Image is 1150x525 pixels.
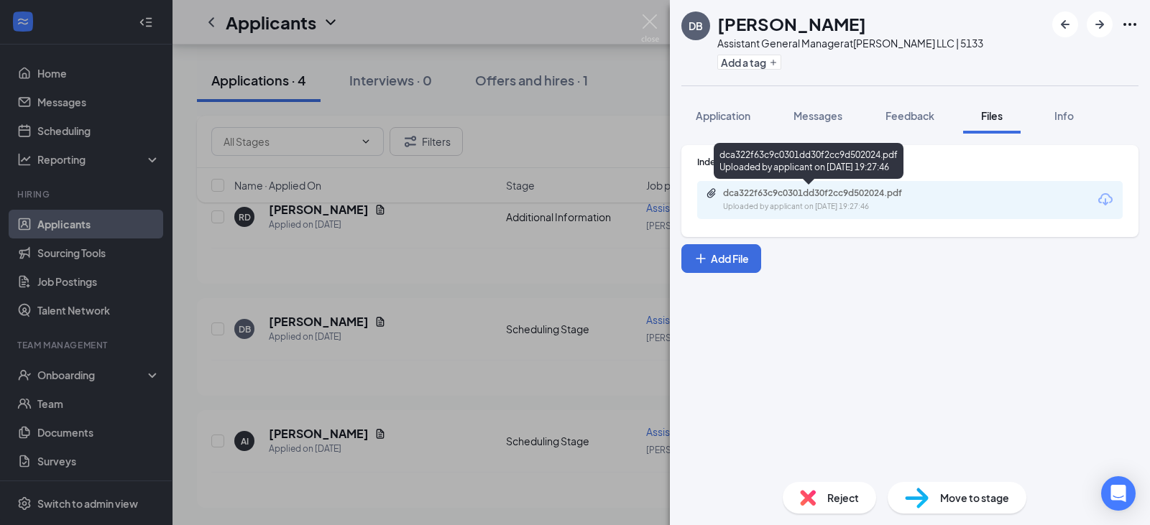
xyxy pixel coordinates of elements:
[1121,16,1138,33] svg: Ellipses
[706,187,939,213] a: Paperclipdca322f63c9c0301dd30f2cc9d502024.pdfUploaded by applicant on [DATE] 19:27:46
[1087,11,1113,37] button: ArrowRight
[793,109,842,122] span: Messages
[723,187,924,199] div: dca322f63c9c0301dd30f2cc9d502024.pdf
[694,251,708,266] svg: Plus
[885,109,934,122] span: Feedback
[723,201,939,213] div: Uploaded by applicant on [DATE] 19:27:46
[1057,16,1074,33] svg: ArrowLeftNew
[1101,476,1136,511] div: Open Intercom Messenger
[696,109,750,122] span: Application
[697,156,1123,168] div: Indeed Resume
[717,11,866,36] h1: [PERSON_NAME]
[940,490,1009,506] span: Move to stage
[717,55,781,70] button: PlusAdd a tag
[981,109,1003,122] span: Files
[1054,109,1074,122] span: Info
[1052,11,1078,37] button: ArrowLeftNew
[769,58,778,67] svg: Plus
[706,187,717,199] svg: Paperclip
[717,36,983,50] div: Assistant General Manager at [PERSON_NAME] LLC | 5133
[1097,191,1114,208] svg: Download
[827,490,859,506] span: Reject
[714,143,903,179] div: dca322f63c9c0301dd30f2cc9d502024.pdf Uploaded by applicant on [DATE] 19:27:46
[1091,16,1108,33] svg: ArrowRight
[681,244,761,273] button: Add FilePlus
[689,19,703,33] div: DB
